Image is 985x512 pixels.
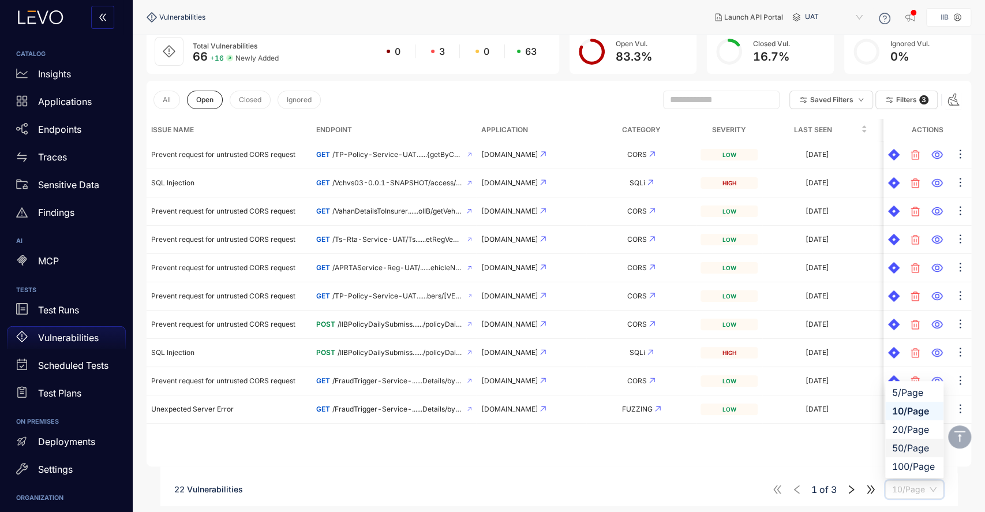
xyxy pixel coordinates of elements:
[481,264,581,272] div: [DOMAIN_NAME]
[196,96,214,104] span: Open
[332,179,462,187] span: /Vchvs03-0.0.1-SNAPSHOT/access/getVehicleDetails
[91,6,114,29] button: double-left
[701,290,757,302] div: low
[38,152,67,162] p: Traces
[892,442,937,454] div: 50/Page
[954,205,966,218] span: ellipsis
[954,230,967,249] button: ellipsis
[954,174,967,192] button: ellipsis
[890,40,930,48] div: Ignored Vul.
[7,326,126,354] a: Vulnerabilities
[892,460,937,473] div: 100/Page
[885,457,943,476] div: 100/Page
[866,484,876,495] span: double-right
[7,430,126,458] a: Deployments
[16,287,117,294] h6: TESTS
[476,119,586,141] th: Application
[38,96,92,107] p: Applications
[954,318,966,331] span: ellipsis
[481,236,581,244] div: [DOMAIN_NAME]
[151,348,194,357] span: SQL Injection
[805,207,829,215] div: [DATE]
[954,375,966,388] span: ellipsis
[767,124,859,136] span: Last Seen
[954,177,966,190] span: ellipsis
[38,464,73,474] p: Settings
[38,360,108,371] p: Scheduled Tests
[753,40,790,48] div: Closed Vul.
[147,119,312,141] th: Issue Name
[701,403,757,415] div: low
[892,405,937,417] div: 10/Page
[954,202,967,221] button: ellipsis
[7,90,126,118] a: Applications
[38,332,99,343] p: Vulnerabilities
[811,484,817,495] span: 1
[885,439,943,457] div: 50/Page
[316,263,330,272] span: GET
[38,256,59,266] p: MCP
[332,207,462,215] span: /VahanDetailsToInsurer......oIIB/getVehicleDetails
[7,145,126,173] a: Traces
[701,347,757,358] div: high
[954,261,966,275] span: ellipsis
[38,124,81,134] p: Endpoints
[7,382,126,409] a: Test Plans
[7,118,126,145] a: Endpoints
[872,119,982,141] th: First Seen
[885,383,943,402] div: 5/Page
[805,8,865,27] span: UAT
[484,46,489,57] span: 0
[151,320,295,328] span: Prevent request for untrusted CORS request
[627,376,647,385] span: CORS
[586,119,696,141] th: Category
[151,291,295,300] span: Prevent request for untrusted CORS request
[7,173,126,201] a: Sensitive Data
[16,207,28,218] span: warning
[7,250,126,278] a: MCP
[151,376,295,385] span: Prevent request for untrusted CORS request
[235,54,279,62] span: Newly Added
[312,119,477,141] th: Endpoint
[395,46,400,57] span: 0
[954,148,966,162] span: ellipsis
[332,292,463,300] span: /TP-Policy-Service-UAT......bers/[VEHICLE_IDENTIFICATION_NUMBER]
[481,405,581,413] div: [DOMAIN_NAME]
[38,180,99,190] p: Sensitive Data
[16,238,117,245] h6: AI
[805,179,829,187] div: [DATE]
[316,235,330,244] span: GET
[151,178,194,187] span: SQL Injection
[883,119,971,141] th: Actions
[954,290,966,303] span: ellipsis
[316,291,330,300] span: GET
[38,436,95,447] p: Deployments
[805,377,829,385] div: [DATE]
[805,264,829,272] div: [DATE]
[193,50,208,63] span: 66
[278,91,321,109] button: Ignored
[701,177,757,189] div: high
[701,234,757,245] div: low
[701,205,757,217] div: low
[151,150,295,159] span: Prevent request for untrusted CORS request
[701,375,757,387] div: low
[332,377,462,385] span: /FraudTrigger-Service-......Details/byInsertedDate
[174,484,243,494] span: 22 Vulnerabilities
[38,69,71,79] p: Insights
[230,91,271,109] button: Closed
[762,119,872,141] th: Last Seen
[316,376,330,385] span: GET
[153,91,180,109] button: All
[439,46,445,57] span: 3
[332,264,463,272] span: /APRTAService-Reg-UAT/......ehicleNumbers/TG000001
[316,348,335,357] span: POST
[954,372,967,390] button: ellipsis
[954,145,967,164] button: ellipsis
[789,91,873,109] button: Saved Filtersdown
[805,292,829,300] div: [DATE]
[163,96,171,104] span: All
[954,259,967,277] button: ellipsis
[858,97,864,103] span: down
[187,91,223,109] button: Open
